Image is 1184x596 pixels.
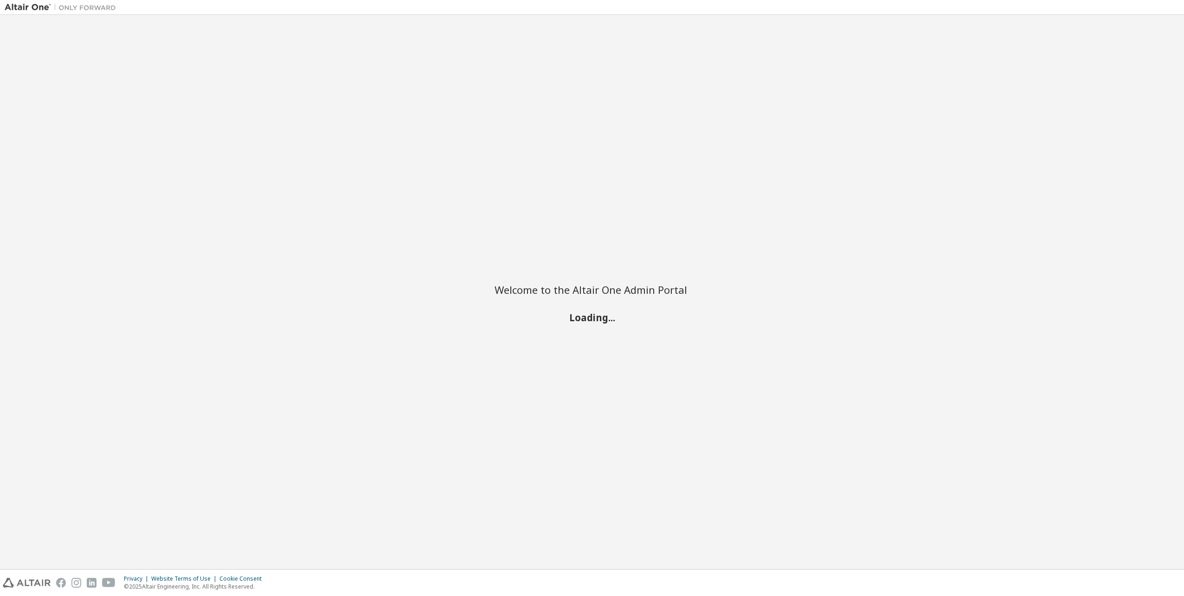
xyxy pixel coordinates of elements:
[495,283,689,296] h2: Welcome to the Altair One Admin Portal
[495,311,689,324] h2: Loading...
[102,578,116,588] img: youtube.svg
[124,575,151,583] div: Privacy
[219,575,267,583] div: Cookie Consent
[56,578,66,588] img: facebook.svg
[151,575,219,583] div: Website Terms of Use
[3,578,51,588] img: altair_logo.svg
[71,578,81,588] img: instagram.svg
[124,583,267,590] p: © 2025 Altair Engineering, Inc. All Rights Reserved.
[87,578,97,588] img: linkedin.svg
[5,3,121,12] img: Altair One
